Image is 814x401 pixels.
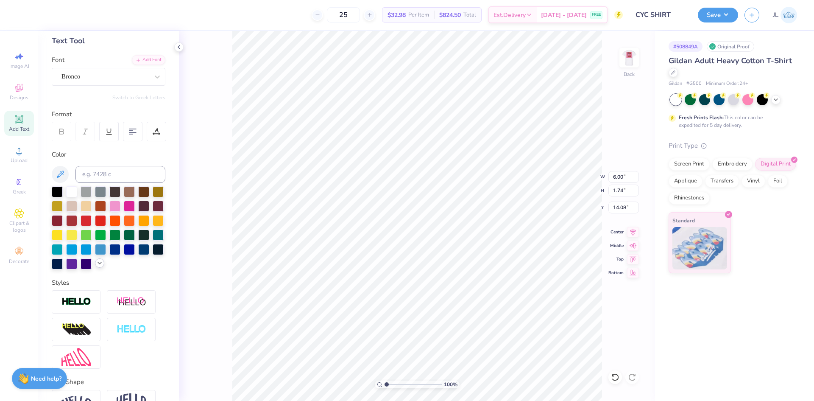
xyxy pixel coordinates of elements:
img: Jairo Laqui [781,7,797,23]
span: Total [463,11,476,20]
span: Est. Delivery [493,11,526,20]
span: 100 % [444,381,457,388]
strong: Fresh Prints Flash: [679,114,724,121]
span: Clipart & logos [4,220,34,233]
span: Bottom [608,270,624,276]
span: Middle [608,243,624,249]
div: Vinyl [742,175,765,188]
img: Stroke [61,297,91,307]
img: Shadow [117,297,146,307]
span: [DATE] - [DATE] [541,11,587,20]
img: 3d Illusion [61,323,91,337]
input: e.g. 7428 c [75,166,165,183]
div: Rhinestones [669,192,710,205]
div: Text Shape [52,377,165,387]
div: Print Type [669,141,797,151]
div: # 508849A [669,41,702,52]
div: Back [624,70,635,78]
span: Standard [672,216,695,225]
span: Add Text [9,126,29,132]
img: Negative Space [117,325,146,334]
div: Color [52,150,165,160]
div: Transfers [705,175,739,188]
div: Add Font [132,55,165,65]
img: Back [621,49,638,66]
input: – – [327,7,360,22]
span: $824.50 [439,11,461,20]
span: Top [608,256,624,262]
span: FREE [592,12,601,18]
div: Text Tool [52,35,165,47]
span: $32.98 [387,11,406,20]
span: Image AI [9,63,29,70]
div: Screen Print [669,158,710,171]
a: JL [773,7,797,23]
span: # G500 [686,80,702,87]
span: Gildan Adult Heavy Cotton T-Shirt [669,56,792,66]
div: Format [52,109,166,119]
span: JL [773,10,778,20]
div: Digital Print [755,158,796,171]
button: Switch to Greek Letters [112,94,165,101]
div: Original Proof [707,41,754,52]
span: Minimum Order: 24 + [706,80,748,87]
div: Styles [52,278,165,288]
img: Standard [672,227,727,269]
span: Decorate [9,258,29,265]
label: Font [52,55,64,65]
div: This color can be expedited for 5 day delivery. [679,114,783,129]
img: Free Distort [61,348,91,366]
span: Center [608,229,624,235]
span: Per Item [408,11,429,20]
span: Gildan [669,80,682,87]
div: Embroidery [712,158,753,171]
span: Greek [13,188,26,195]
strong: Need help? [31,375,61,383]
input: Untitled Design [629,6,691,23]
span: Designs [10,94,28,101]
button: Save [698,8,738,22]
div: Foil [768,175,788,188]
span: Upload [11,157,28,164]
div: Applique [669,175,702,188]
